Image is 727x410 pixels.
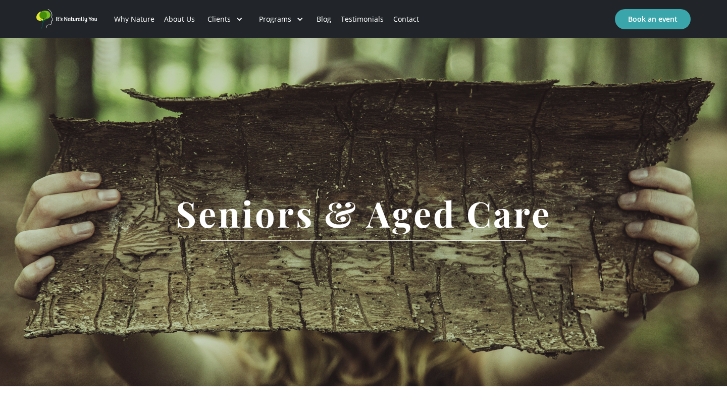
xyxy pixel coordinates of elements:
h1: Seniors & Aged Care [161,194,566,233]
div: Clients [207,14,231,24]
a: Why Nature [109,2,159,36]
a: Testimonials [336,2,389,36]
div: Programs [259,14,291,24]
div: Clients [199,2,251,36]
div: Programs [251,2,311,36]
a: Book an event [615,9,691,29]
a: home [36,9,97,29]
a: Contact [389,2,424,36]
a: About Us [159,2,199,36]
a: Blog [311,2,336,36]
